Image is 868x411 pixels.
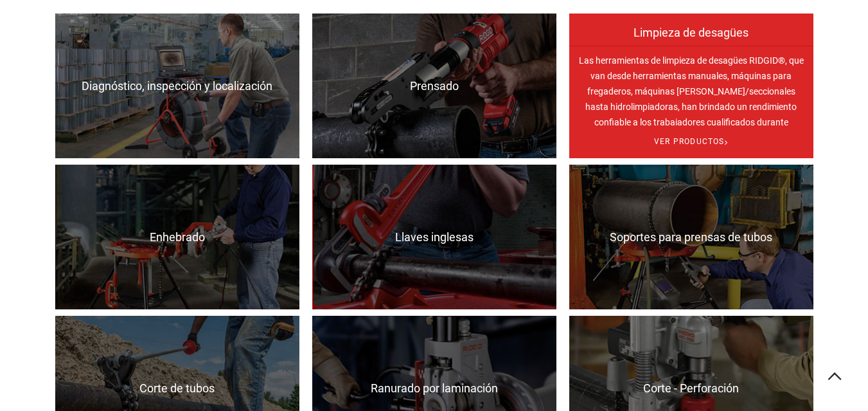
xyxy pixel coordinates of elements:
[82,79,272,93] font: Diagnóstico, inspección y localización
[395,230,474,244] font: Llaves inglesas
[55,165,299,309] a: Enhebrado
[55,14,299,158] a: Diagnóstico, inspección y localización
[139,381,215,395] font: Corte de tubos
[610,230,772,244] font: Soportes para prensas de tubos
[654,137,725,146] font: Ver productos
[643,381,739,395] font: Corte - Perforación
[150,230,205,244] font: Enhebrado
[312,165,556,309] a: Llaves inglesas
[569,14,813,158] a: Limpieza de desagües Las herramientas de limpieza de desagües RIDGID®, que van desde herramientas...
[633,26,748,39] font: Limpieza de desagües
[569,165,813,309] a: Soportes para prensas de tubos
[371,381,498,395] font: Ranurado por laminación
[579,55,804,143] font: Las herramientas de limpieza de desagües RIDGID®, que van desde herramientas manuales, máquinas p...
[410,79,459,93] font: Prensado
[312,14,556,158] a: Prensado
